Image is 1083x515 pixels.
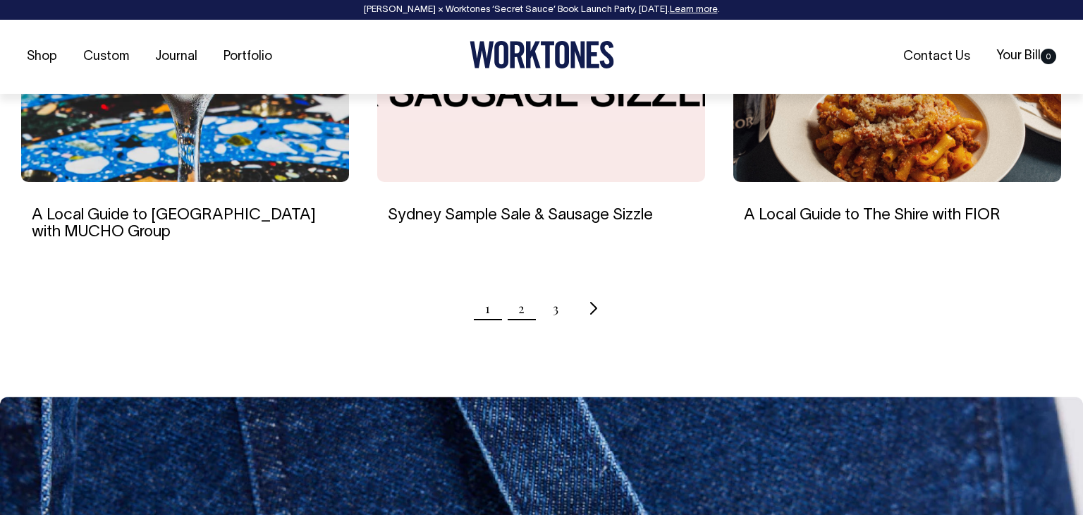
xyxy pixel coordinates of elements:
a: Custom [78,45,135,68]
a: Page 3 [553,291,558,326]
a: Contact Us [898,45,976,68]
a: Next page [587,291,598,326]
a: Portfolio [218,45,278,68]
a: Learn more [670,6,718,14]
a: Sydney Sample Sale & Sausage Sizzle [388,208,653,222]
nav: Pagination [21,291,1062,326]
span: 0 [1041,49,1056,65]
a: A Local Guide to [GEOGRAPHIC_DATA] with MUCHO Group [32,208,316,239]
a: Shop [21,45,63,68]
a: Your Bill0 [991,45,1062,68]
span: Page 1 [485,291,490,326]
a: A Local Guide to The Shire with FIOR [744,208,1001,222]
a: Page 2 [518,291,525,326]
a: Journal [149,45,203,68]
div: [PERSON_NAME] × Worktones ‘Secret Sauce’ Book Launch Party, [DATE]. . [14,5,1069,15]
